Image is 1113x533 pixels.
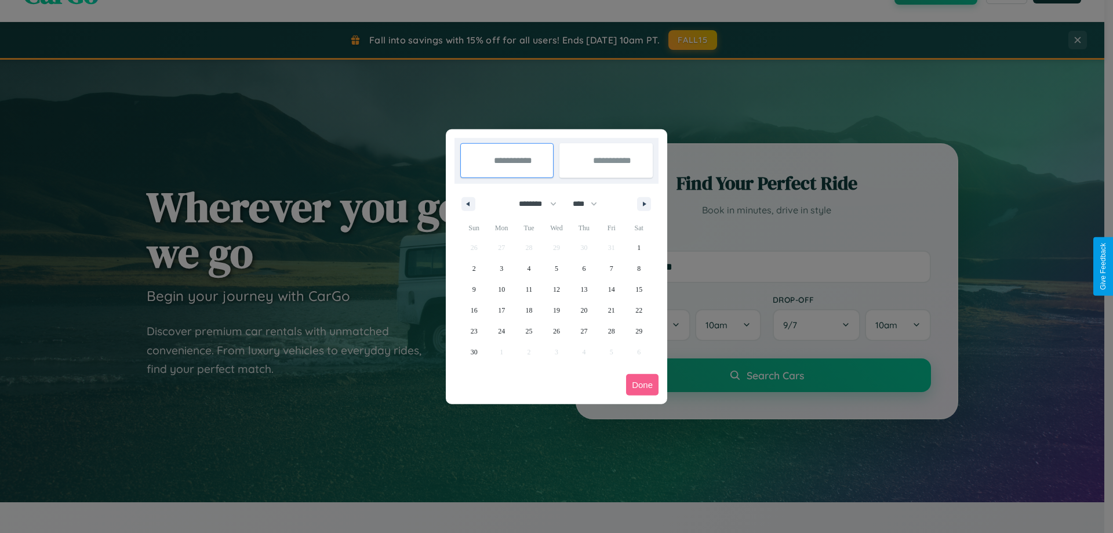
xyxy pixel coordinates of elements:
button: 26 [543,321,570,342]
button: 14 [598,279,625,300]
button: 30 [460,342,488,362]
span: 29 [635,321,642,342]
button: 17 [488,300,515,321]
button: 6 [570,258,598,279]
span: 26 [553,321,560,342]
span: Sun [460,219,488,237]
span: 5 [555,258,558,279]
span: 14 [608,279,615,300]
span: 13 [580,279,587,300]
span: 25 [526,321,533,342]
span: 12 [553,279,560,300]
span: 10 [498,279,505,300]
span: 15 [635,279,642,300]
span: 1 [637,237,641,258]
span: 22 [635,300,642,321]
button: Done [626,374,659,396]
button: 25 [515,321,543,342]
span: 19 [553,300,560,321]
span: Fri [598,219,625,237]
span: 18 [526,300,533,321]
button: 15 [625,279,653,300]
span: 8 [637,258,641,279]
span: 16 [471,300,478,321]
button: 10 [488,279,515,300]
button: 2 [460,258,488,279]
button: 7 [598,258,625,279]
div: Give Feedback [1099,243,1107,290]
span: 24 [498,321,505,342]
span: 23 [471,321,478,342]
span: 27 [580,321,587,342]
button: 9 [460,279,488,300]
span: 9 [472,279,476,300]
span: Wed [543,219,570,237]
span: 3 [500,258,503,279]
button: 4 [515,258,543,279]
span: 4 [528,258,531,279]
button: 27 [570,321,598,342]
button: 21 [598,300,625,321]
span: 28 [608,321,615,342]
button: 23 [460,321,488,342]
button: 11 [515,279,543,300]
span: Mon [488,219,515,237]
span: 11 [526,279,533,300]
span: Tue [515,219,543,237]
span: 21 [608,300,615,321]
button: 1 [625,237,653,258]
button: 8 [625,258,653,279]
button: 19 [543,300,570,321]
button: 28 [598,321,625,342]
button: 18 [515,300,543,321]
button: 3 [488,258,515,279]
button: 13 [570,279,598,300]
span: 17 [498,300,505,321]
button: 22 [625,300,653,321]
button: 20 [570,300,598,321]
span: 6 [582,258,585,279]
span: 7 [610,258,613,279]
span: Sat [625,219,653,237]
button: 16 [460,300,488,321]
button: 12 [543,279,570,300]
span: 30 [471,342,478,362]
span: 20 [580,300,587,321]
button: 5 [543,258,570,279]
span: Thu [570,219,598,237]
span: 2 [472,258,476,279]
button: 24 [488,321,515,342]
button: 29 [625,321,653,342]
